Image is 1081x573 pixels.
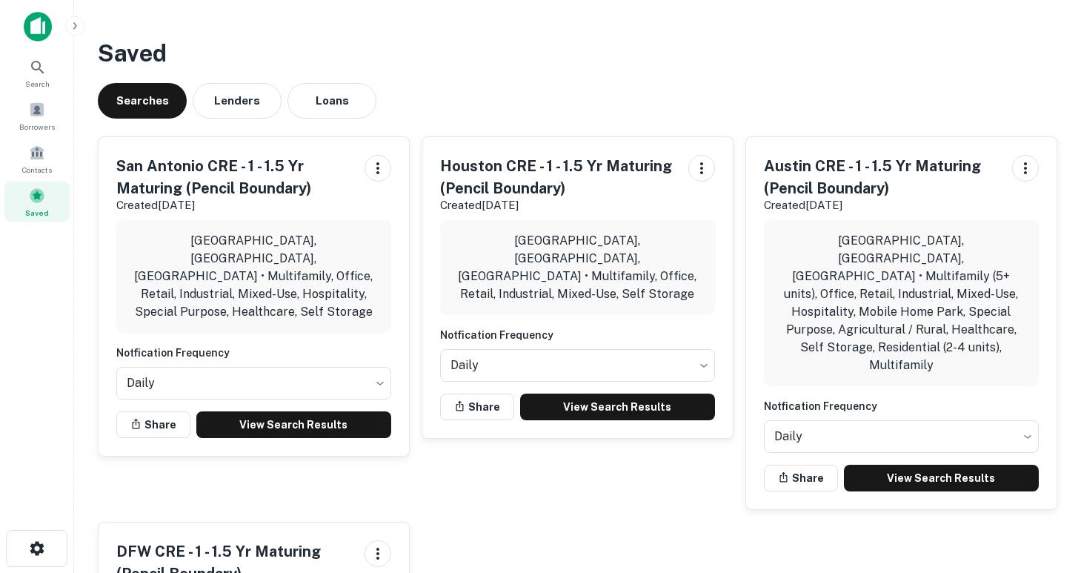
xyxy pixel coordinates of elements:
[520,394,715,420] a: View Search Results
[440,155,676,199] h5: Houston CRE - 1 - 1.5 Yr Maturing (Pencil Boundary)
[24,12,52,42] img: capitalize-icon.png
[4,139,70,179] a: Contacts
[116,411,190,438] button: Share
[25,207,49,219] span: Saved
[116,196,353,214] p: Created [DATE]
[196,411,391,438] a: View Search Results
[440,196,676,214] p: Created [DATE]
[116,345,391,361] h6: Notfication Frequency
[19,121,55,133] span: Borrowers
[1007,407,1081,478] iframe: Chat Widget
[193,83,282,119] button: Lenders
[98,83,187,119] button: Searches
[116,155,353,199] h5: San Antonio CRE - 1 - 1.5 Yr Maturing (Pencil Boundary)
[440,394,514,420] button: Share
[287,83,376,119] button: Loans
[440,345,715,386] div: Without label
[4,182,70,222] a: Saved
[764,155,1000,199] h5: Austin CRE - 1 - 1.5 Yr Maturing (Pencil Boundary)
[764,465,838,491] button: Share
[776,232,1027,374] p: [GEOGRAPHIC_DATA], [GEOGRAPHIC_DATA], [GEOGRAPHIC_DATA] • Multifamily (5+ units), Office, Retail,...
[440,327,715,343] h6: Notfication Frequency
[764,416,1039,457] div: Without label
[4,53,70,93] a: Search
[22,164,52,176] span: Contacts
[116,362,391,404] div: Without label
[452,232,703,303] p: [GEOGRAPHIC_DATA], [GEOGRAPHIC_DATA], [GEOGRAPHIC_DATA] • Multifamily, Office, Retail, Industrial...
[4,96,70,136] a: Borrowers
[764,196,1000,214] p: Created [DATE]
[98,36,1057,71] h3: Saved
[844,465,1039,491] a: View Search Results
[128,232,379,321] p: [GEOGRAPHIC_DATA], [GEOGRAPHIC_DATA], [GEOGRAPHIC_DATA] • Multifamily, Office, Retail, Industrial...
[25,78,50,90] span: Search
[764,398,1039,414] h6: Notfication Frequency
